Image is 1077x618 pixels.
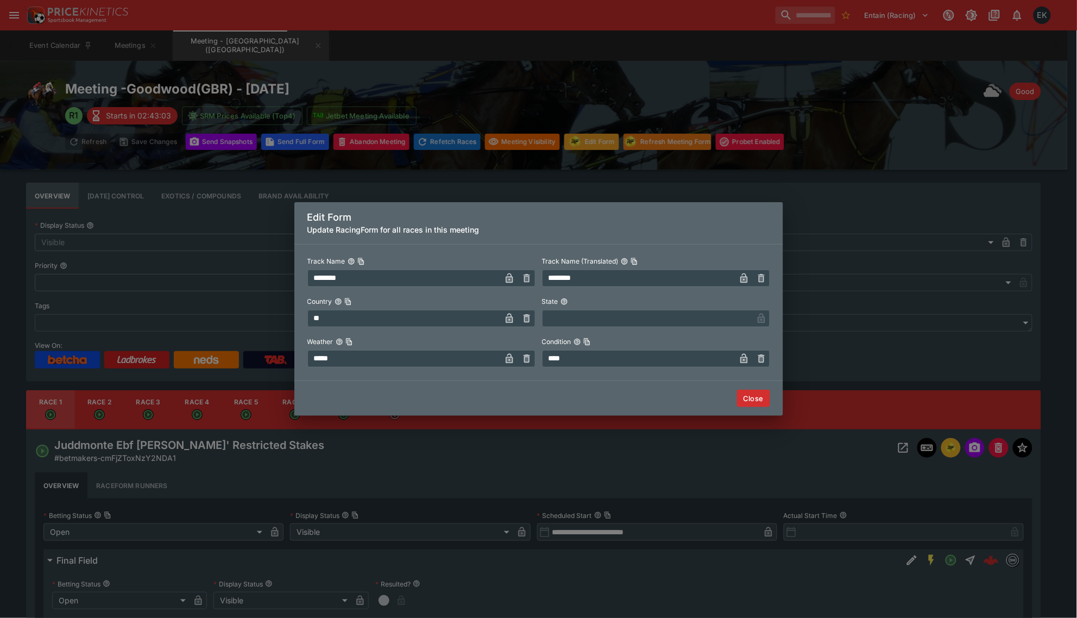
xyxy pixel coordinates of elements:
[348,258,355,265] button: Track NameCopy To Clipboard
[335,298,342,305] button: CountryCopy To Clipboard
[344,298,352,305] button: Copy To Clipboard
[621,258,628,265] button: Track Name (Translated)Copy To Clipboard
[542,297,558,306] p: State
[737,390,770,407] button: Close
[542,337,571,346] p: Condition
[542,257,619,266] p: Track Name (Translated)
[583,338,591,346] button: Copy To Clipboard
[560,298,568,305] button: State
[574,338,581,346] button: ConditionCopy To Clipboard
[631,258,638,265] button: Copy To Clipboard
[345,338,353,346] button: Copy To Clipboard
[307,297,332,306] p: Country
[307,257,345,266] p: Track Name
[307,224,770,235] h6: Update RacingForm for all races in this meeting
[307,337,333,346] p: Weather
[357,258,365,265] button: Copy To Clipboard
[307,211,770,223] h5: Edit Form
[336,338,343,346] button: WeatherCopy To Clipboard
